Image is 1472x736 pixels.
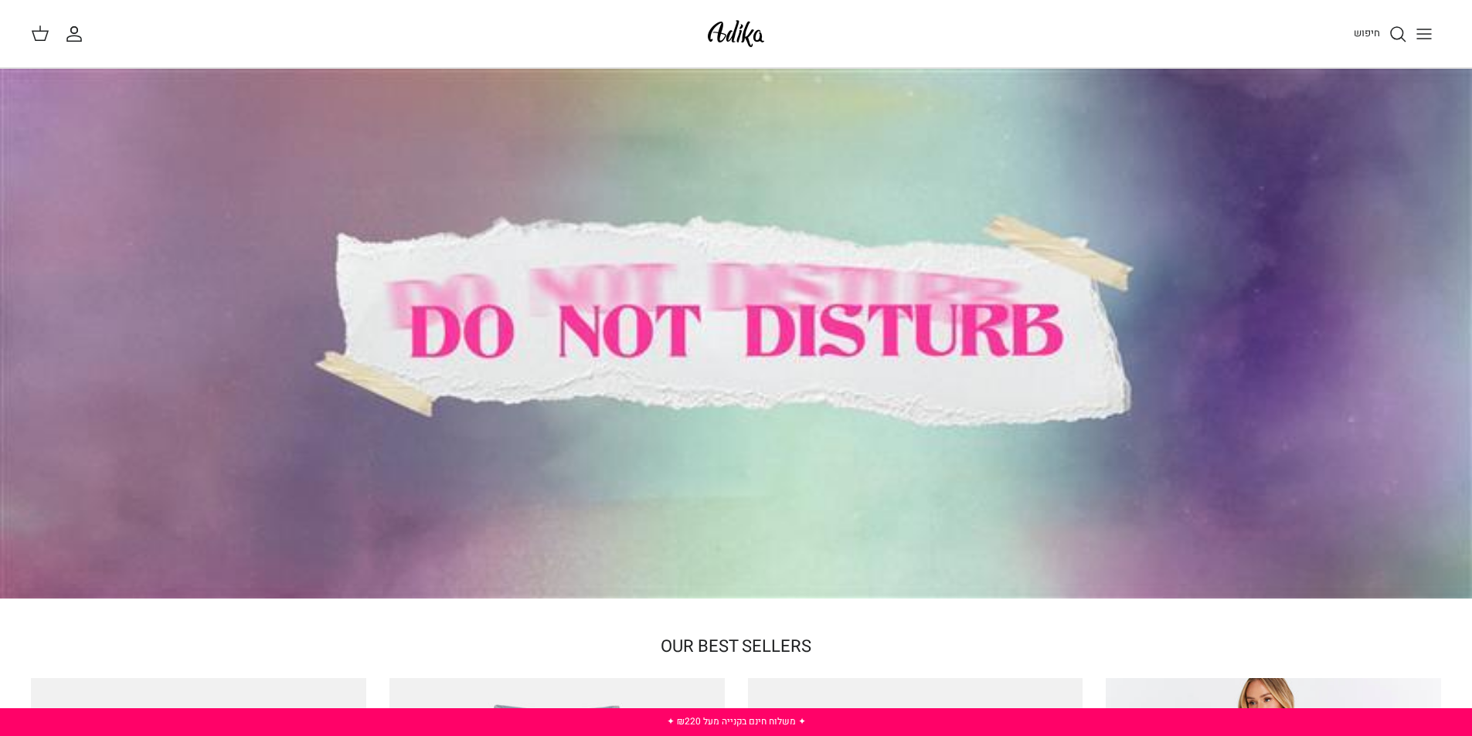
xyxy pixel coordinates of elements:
[65,25,90,43] a: החשבון שלי
[661,634,811,659] a: OUR BEST SELLERS
[1407,17,1441,51] button: Toggle menu
[667,714,806,728] a: ✦ משלוח חינם בקנייה מעל ₪220 ✦
[1354,25,1380,40] span: חיפוש
[703,15,769,52] img: Adika IL
[1354,25,1407,43] a: חיפוש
